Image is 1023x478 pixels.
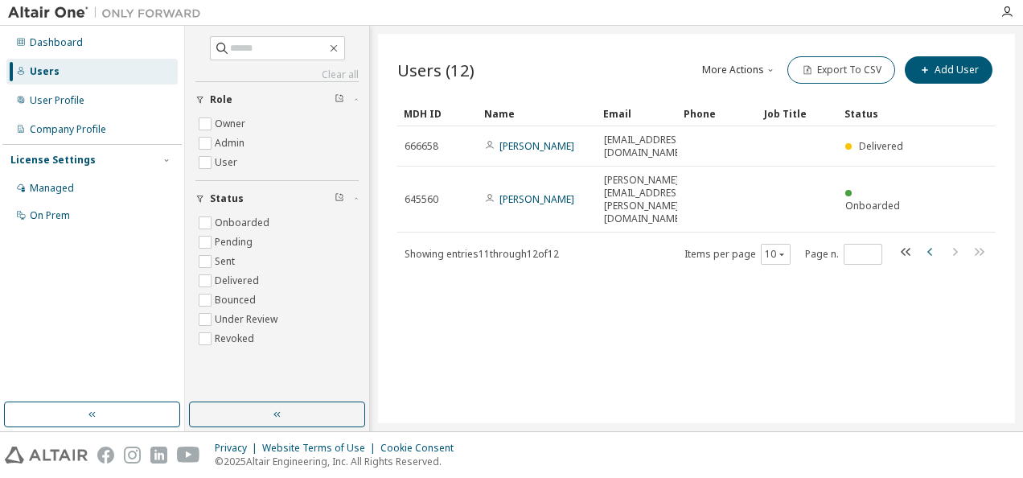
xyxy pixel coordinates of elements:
a: Clear all [195,68,359,81]
button: Export To CSV [787,56,895,84]
span: Clear filter [335,93,344,106]
span: 645560 [405,193,438,206]
label: Owner [215,114,249,134]
label: User [215,153,240,172]
span: Showing entries 11 through 12 of 12 [405,247,559,261]
button: Add User [905,56,992,84]
label: Delivered [215,271,262,291]
span: Page n. [805,244,882,265]
p: © 2025 Altair Engineering, Inc. All Rights Reserved. [215,455,463,468]
button: More Actions [700,56,778,84]
label: Onboarded [215,213,273,233]
label: Pending [215,233,256,252]
label: Admin [215,134,248,153]
div: Managed [30,182,74,195]
img: altair_logo.svg [5,447,88,464]
div: On Prem [30,209,70,222]
div: Company Profile [30,123,106,136]
div: Cookie Consent [380,442,463,455]
span: [EMAIL_ADDRESS][DOMAIN_NAME] [604,134,685,159]
div: Email [603,101,671,126]
span: [PERSON_NAME][EMAIL_ADDRESS][PERSON_NAME][DOMAIN_NAME] [604,174,685,225]
span: Role [210,93,232,106]
span: Status [210,192,244,205]
img: Altair One [8,5,209,21]
span: Items per page [684,244,791,265]
span: 666658 [405,140,438,153]
div: Status [844,101,912,126]
div: Dashboard [30,36,83,49]
img: instagram.svg [124,447,141,464]
label: Revoked [215,329,257,348]
label: Under Review [215,310,281,329]
span: Users (12) [397,59,475,81]
img: facebook.svg [97,447,114,464]
span: Onboarded [845,199,900,212]
span: Delivered [859,139,903,153]
div: License Settings [10,154,96,167]
span: Clear filter [335,192,344,205]
button: Status [195,181,359,216]
label: Sent [215,252,238,271]
label: Bounced [215,291,259,310]
div: Phone [684,101,751,126]
a: [PERSON_NAME] [499,139,574,153]
div: Users [30,65,60,78]
img: youtube.svg [177,447,200,464]
div: Job Title [764,101,832,126]
div: User Profile [30,94,84,107]
button: Role [195,82,359,117]
div: Website Terms of Use [262,442,380,455]
button: 10 [765,248,787,261]
a: [PERSON_NAME] [499,192,574,206]
div: Privacy [215,442,262,455]
div: MDH ID [404,101,471,126]
img: linkedin.svg [150,447,167,464]
div: Name [484,101,590,126]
